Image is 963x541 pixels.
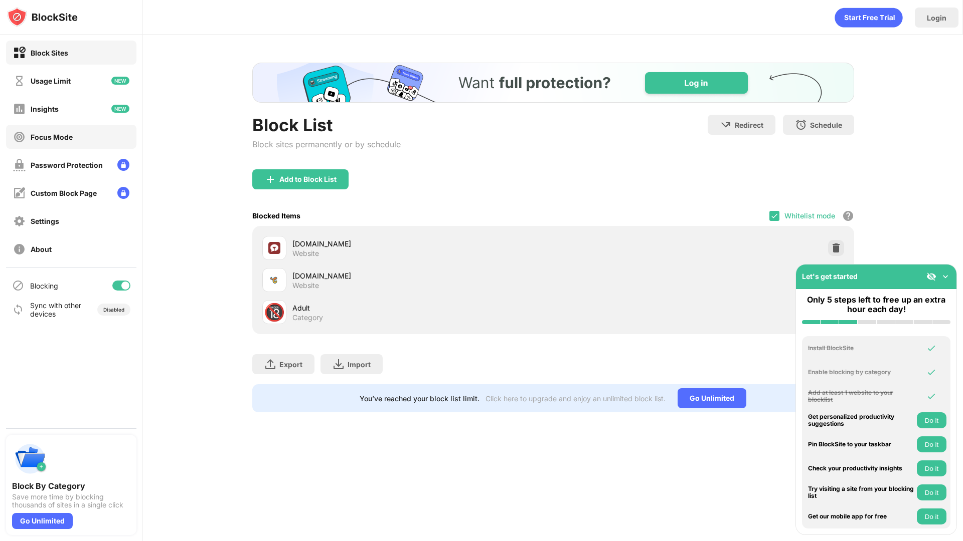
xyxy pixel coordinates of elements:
[12,493,130,509] div: Save more time by blocking thousands of sites in a single click
[13,103,26,115] img: insights-off.svg
[103,307,124,313] div: Disabled
[31,77,71,85] div: Usage Limit
[30,301,82,318] div: Sync with other devices
[279,175,337,183] div: Add to Block List
[292,281,319,290] div: Website
[348,360,371,369] div: Import
[917,436,946,452] button: Do it
[13,159,26,171] img: password-protection-off.svg
[117,187,129,199] img: lock-menu.svg
[808,389,914,404] div: Add at least 1 website to your blocklist
[810,121,842,129] div: Schedule
[802,295,950,314] div: Only 5 steps left to free up an extra hour each day!
[292,303,553,313] div: Adult
[808,369,914,376] div: Enable blocking by category
[31,49,68,57] div: Block Sites
[264,302,285,323] div: 🔞
[252,139,401,149] div: Block sites permanently or by schedule
[13,131,26,143] img: focus-off.svg
[117,159,129,171] img: lock-menu.svg
[31,105,59,113] div: Insights
[12,441,48,477] img: push-categories.svg
[252,211,300,220] div: Blocked Items
[111,77,129,85] img: new-icon.svg
[12,513,73,529] div: Go Unlimited
[292,238,553,249] div: [DOMAIN_NAME]
[917,484,946,500] button: Do it
[926,343,936,353] img: omni-check.svg
[940,272,950,282] img: omni-setup-toggle.svg
[292,313,323,322] div: Category
[13,215,26,227] img: settings-off.svg
[917,460,946,476] button: Do it
[292,270,553,281] div: [DOMAIN_NAME]
[31,133,73,141] div: Focus Mode
[770,212,778,220] img: check.svg
[360,394,479,403] div: You’ve reached your block list limit.
[279,360,302,369] div: Export
[678,388,746,408] div: Go Unlimited
[808,485,914,500] div: Try visiting a site from your blocking list
[252,63,854,103] iframe: Banner
[927,14,946,22] div: Login
[292,249,319,258] div: Website
[31,245,52,253] div: About
[926,272,936,282] img: eye-not-visible.svg
[13,243,26,255] img: about-off.svg
[252,115,401,135] div: Block List
[917,508,946,524] button: Do it
[13,47,26,59] img: block-on.svg
[808,441,914,448] div: Pin BlockSite to your taskbar
[926,367,936,377] img: omni-check.svg
[12,481,130,491] div: Block By Category
[926,391,936,401] img: omni-check.svg
[111,105,129,113] img: new-icon.svg
[735,121,763,129] div: Redirect
[12,280,24,292] img: blocking-icon.svg
[30,282,58,290] div: Blocking
[802,272,858,281] div: Let's get started
[784,211,835,220] div: Whitelist mode
[808,413,914,428] div: Get personalized productivity suggestions
[268,242,280,254] img: favicons
[808,513,914,520] div: Get our mobile app for free
[12,304,24,316] img: sync-icon.svg
[13,75,26,87] img: time-usage-off.svg
[31,161,103,169] div: Password Protection
[835,8,903,28] div: animation
[917,412,946,428] button: Do it
[268,274,280,286] img: favicons
[808,345,914,352] div: Install BlockSite
[7,7,78,27] img: logo-blocksite.svg
[31,217,59,225] div: Settings
[808,465,914,472] div: Check your productivity insights
[31,189,97,197] div: Custom Block Page
[13,187,26,199] img: customize-block-page-off.svg
[486,394,666,403] div: Click here to upgrade and enjoy an unlimited block list.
